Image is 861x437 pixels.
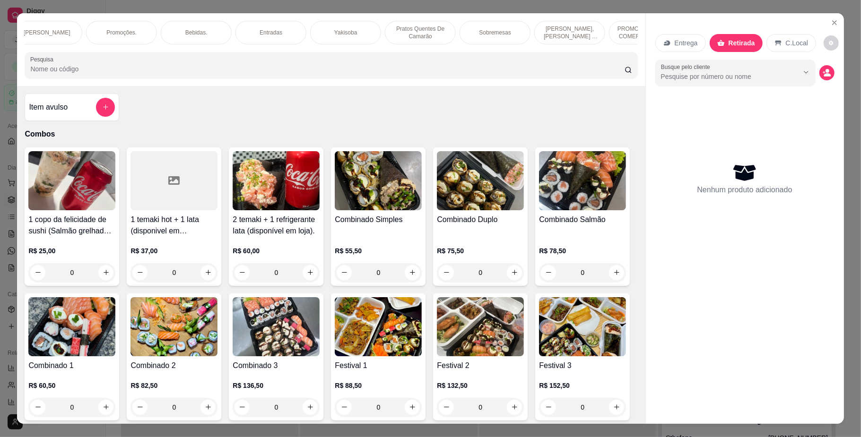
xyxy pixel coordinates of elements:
[30,265,45,280] button: decrease-product-quantity
[539,381,626,390] p: R$ 152,50
[28,246,115,256] p: R$ 25,00
[437,360,524,371] h4: Festival 2
[185,29,208,36] p: Bebidas.
[437,381,524,390] p: R$ 132,50
[96,98,115,117] button: add-separate-item
[539,297,626,356] img: product-image
[132,265,148,280] button: decrease-product-quantity
[30,64,624,74] input: Pesquisa
[539,214,626,225] h4: Combinado Salmão
[437,214,524,225] h4: Combinado Duplo
[335,214,422,225] h4: Combinado Simples
[539,246,626,256] p: R$ 78,50
[130,381,217,390] p: R$ 82,50
[335,381,422,390] p: R$ 88,50
[106,29,137,36] p: Promoções.
[233,297,320,356] img: product-image
[437,297,524,356] img: product-image
[132,400,148,415] button: decrease-product-quantity
[260,29,282,36] p: Entradas
[393,25,448,40] p: Pratos Quentes De Camarão
[303,400,318,415] button: increase-product-quantity
[661,63,713,71] label: Busque pelo cliente
[235,400,250,415] button: decrease-product-quantity
[30,55,57,63] label: Pesquisa
[437,246,524,256] p: R$ 75,50
[799,65,814,80] button: Show suggestions
[25,129,637,140] p: Combos
[697,184,792,196] p: Nenhum produto adicionado
[334,29,357,36] p: Yakisoba
[233,151,320,210] img: product-image
[479,29,511,36] p: Sobremesas
[233,360,320,371] h4: Combinado 3
[130,297,217,356] img: product-image
[28,381,115,390] p: R$ 60,50
[827,15,842,30] button: Close
[130,214,217,237] h4: 1 temaki hot + 1 lata (disponivel em [GEOGRAPHIC_DATA])
[437,151,524,210] img: product-image
[335,246,422,256] p: R$ 55,50
[98,265,113,280] button: increase-product-quantity
[24,29,70,36] p: [PERSON_NAME]
[200,400,216,415] button: increase-product-quantity
[200,265,216,280] button: increase-product-quantity
[233,246,320,256] p: R$ 60,00
[335,297,422,356] img: product-image
[130,246,217,256] p: R$ 37,00
[29,102,68,113] h4: Item avulso
[335,360,422,371] h4: Festival 1
[675,38,698,48] p: Entrega
[617,25,672,40] p: PROMOÇÕES PARA COMER NO LOCAL
[661,72,783,81] input: Busque pelo cliente
[233,214,320,237] h4: 2 temaki + 1 refrigerante lata (disponível em loja).
[542,25,597,40] p: [PERSON_NAME], [PERSON_NAME] & [PERSON_NAME]
[819,65,835,80] button: decrease-product-quantity
[233,381,320,390] p: R$ 136,50
[824,35,839,51] button: decrease-product-quantity
[30,400,45,415] button: decrease-product-quantity
[98,400,113,415] button: increase-product-quantity
[130,360,217,371] h4: Combinado 2
[28,151,115,210] img: product-image
[28,297,115,356] img: product-image
[28,360,115,371] h4: Combinado 1
[539,151,626,210] img: product-image
[786,38,808,48] p: C.Local
[729,38,755,48] p: Retirada
[335,151,422,210] img: product-image
[28,214,115,237] h4: 1 copo da felicidade de sushi (Salmão grelhado) 200ml + 1 lata (disponivel em [GEOGRAPHIC_DATA])
[539,360,626,371] h4: Festival 3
